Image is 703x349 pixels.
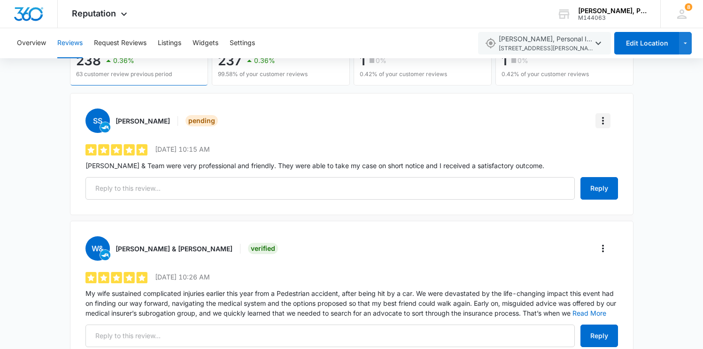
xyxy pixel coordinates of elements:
span: W& [85,236,110,261]
p: 238 [76,53,101,68]
p: 0.36% [113,57,134,64]
div: notifications count [685,3,692,11]
button: Edit Location [614,32,679,54]
button: More [595,113,610,128]
div: account id [578,15,647,21]
span: SS [85,109,110,133]
input: Reply to this review... [85,177,575,200]
span: [PERSON_NAME], Personal Injury Attorney [499,34,593,53]
button: Widgets [193,28,218,58]
span: 8 [685,3,692,11]
div: Pending [185,115,218,126]
span: [STREET_ADDRESS][PERSON_NAME] , [GEOGRAPHIC_DATA] , FL [499,44,593,53]
p: 1 [360,53,365,68]
p: [DATE] 10:26 AM [155,272,210,282]
h3: [PERSON_NAME] & [PERSON_NAME] [116,244,232,254]
img: product-trl.v2.svg [100,250,110,260]
p: My wife sustained complicated injuries earlier this year from a Pedestrian accident, after being ... [85,288,618,318]
p: 0.42% of your customer reviews [360,70,447,78]
button: Listings [158,28,181,58]
button: Read More [572,310,606,317]
input: Reply to this review... [85,325,575,347]
div: account name [578,7,647,15]
button: Settings [230,28,255,58]
h3: [PERSON_NAME] [116,116,170,126]
button: Request Reviews [94,28,147,58]
p: [PERSON_NAME] & Team were very professional and friendly. They were able to take my case on short... [85,161,618,171]
button: Overview [17,28,46,58]
p: 99.58% of your customer reviews [218,70,308,78]
button: Reply [580,177,618,200]
p: 63 customer review previous period [76,70,172,78]
div: Verified [248,243,278,254]
button: Reply [580,325,618,347]
span: Reputation [72,8,116,18]
p: 237 [218,53,242,68]
img: product-trl.v2.svg [100,122,110,132]
p: 0% [376,57,386,64]
button: [PERSON_NAME], Personal Injury Attorney[STREET_ADDRESS][PERSON_NAME],[GEOGRAPHIC_DATA],FL [478,32,611,54]
p: 1 [502,53,507,68]
p: 0% [518,57,528,64]
p: [DATE] 10:15 AM [155,144,210,154]
p: 0.36% [254,57,275,64]
button: Reviews [57,28,83,58]
button: More [595,241,610,256]
p: 0.42% of your customer reviews [502,70,589,78]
